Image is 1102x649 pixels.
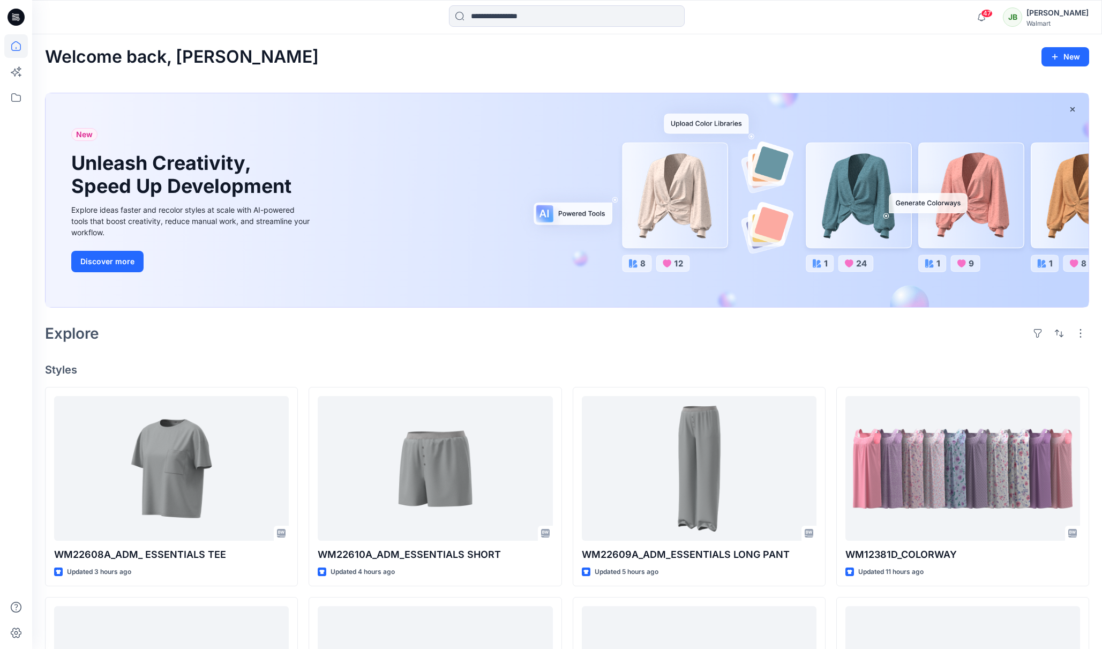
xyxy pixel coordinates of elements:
a: WM12381D_COLORWAY [845,396,1080,540]
p: WM22609A_ADM_ESSENTIALS LONG PANT [582,547,816,562]
div: [PERSON_NAME] [1026,6,1089,19]
p: Updated 4 hours ago [331,566,395,578]
h2: Welcome back, [PERSON_NAME] [45,47,319,67]
div: Walmart [1026,19,1089,27]
p: Updated 11 hours ago [858,566,924,578]
div: Explore ideas faster and recolor styles at scale with AI-powered tools that boost creativity, red... [71,204,312,238]
p: WM22610A_ADM_ESSENTIALS SHORT [318,547,552,562]
a: WM22609A_ADM_ESSENTIALS LONG PANT [582,396,816,540]
a: WM22608A_ADM_ ESSENTIALS TEE [54,396,289,540]
h2: Explore [45,325,99,342]
button: New [1041,47,1089,66]
p: WM22608A_ADM_ ESSENTIALS TEE [54,547,289,562]
span: 47 [981,9,993,18]
div: JB [1003,8,1022,27]
span: New [76,128,93,141]
h1: Unleash Creativity, Speed Up Development [71,152,296,198]
p: WM12381D_COLORWAY [845,547,1080,562]
button: Discover more [71,251,144,272]
a: Discover more [71,251,312,272]
a: WM22610A_ADM_ESSENTIALS SHORT [318,396,552,540]
p: Updated 3 hours ago [67,566,131,578]
h4: Styles [45,363,1089,376]
p: Updated 5 hours ago [595,566,658,578]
